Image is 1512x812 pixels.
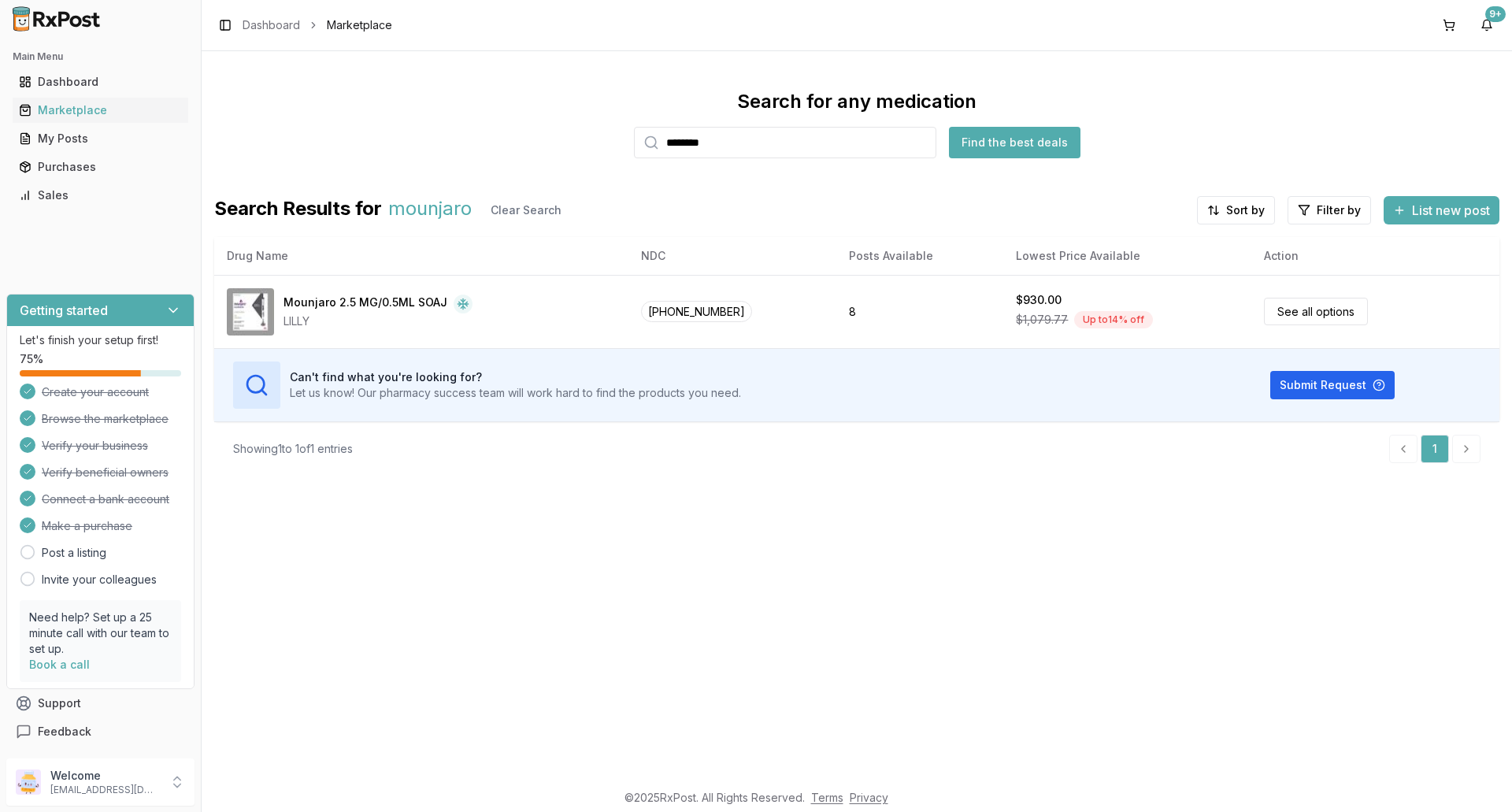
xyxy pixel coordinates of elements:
[1485,6,1506,22] div: 9+
[227,288,274,336] img: Mounjaro 2.5 MG/0.5ML SOAJ
[13,124,188,153] a: My Posts
[19,74,182,90] div: Dashboard
[243,17,300,33] a: Dashboard
[283,313,472,329] div: LILLY
[6,69,195,95] button: Dashboard
[327,17,392,33] span: Marketplace
[6,183,195,208] button: Sales
[290,369,741,385] h3: Can't find what you're looking for?
[19,159,182,175] div: Purchases
[6,6,107,32] img: RxPost Logo
[6,126,195,151] button: My Posts
[1421,435,1449,463] a: 1
[283,295,447,313] div: Mounjaro 2.5 MG/0.5ML SOAJ
[478,196,574,224] button: Clear Search
[836,275,1003,348] td: 8
[737,89,976,114] div: Search for any medication
[19,131,182,146] div: My Posts
[50,768,160,784] p: Welcome
[29,658,90,671] a: Book a call
[214,196,382,224] span: Search Results for
[1270,371,1395,399] button: Submit Request
[1458,758,1496,796] iframe: Intercom live chat
[13,96,188,124] a: Marketplace
[13,153,188,181] a: Purchases
[20,351,43,367] span: 75 %
[42,545,106,561] a: Post a listing
[949,127,1080,158] button: Find the best deals
[1264,298,1368,325] a: See all options
[811,791,843,804] a: Terms
[233,441,353,457] div: Showing 1 to 1 of 1 entries
[1389,435,1480,463] nav: pagination
[388,196,472,224] span: mounjaro
[628,237,836,275] th: NDC
[1288,196,1371,224] button: Filter by
[6,98,195,123] button: Marketplace
[20,332,181,348] p: Let's finish your setup first!
[836,237,1003,275] th: Posts Available
[42,518,132,534] span: Make a purchase
[38,724,91,740] span: Feedback
[1251,237,1499,275] th: Action
[290,385,741,401] p: Let us know! Our pharmacy success team will work hard to find the products you need.
[19,187,182,203] div: Sales
[850,791,888,804] a: Privacy
[1074,311,1153,328] div: Up to 14 % off
[29,610,172,657] p: Need help? Set up a 25 minute call with our team to set up.
[214,237,628,275] th: Drug Name
[6,717,195,746] button: Feedback
[6,154,195,180] button: Purchases
[42,384,149,400] span: Create your account
[1226,202,1265,218] span: Sort by
[641,301,752,322] span: [PHONE_NUMBER]
[42,465,169,480] span: Verify beneficial owners
[1016,312,1068,328] span: $1,079.77
[1317,202,1361,218] span: Filter by
[42,411,169,427] span: Browse the marketplace
[42,438,148,454] span: Verify your business
[19,102,182,118] div: Marketplace
[1197,196,1275,224] button: Sort by
[243,17,392,33] nav: breadcrumb
[1474,13,1499,38] button: 9+
[42,491,169,507] span: Connect a bank account
[1384,204,1499,220] a: List new post
[13,68,188,96] a: Dashboard
[13,181,188,209] a: Sales
[1016,292,1062,308] div: $930.00
[20,301,108,320] h3: Getting started
[6,689,195,717] button: Support
[50,784,160,796] p: [EMAIL_ADDRESS][DOMAIN_NAME]
[42,572,157,588] a: Invite your colleagues
[1384,196,1499,224] button: List new post
[1412,201,1490,220] span: List new post
[16,769,41,795] img: User avatar
[1003,237,1251,275] th: Lowest Price Available
[13,50,188,63] h2: Main Menu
